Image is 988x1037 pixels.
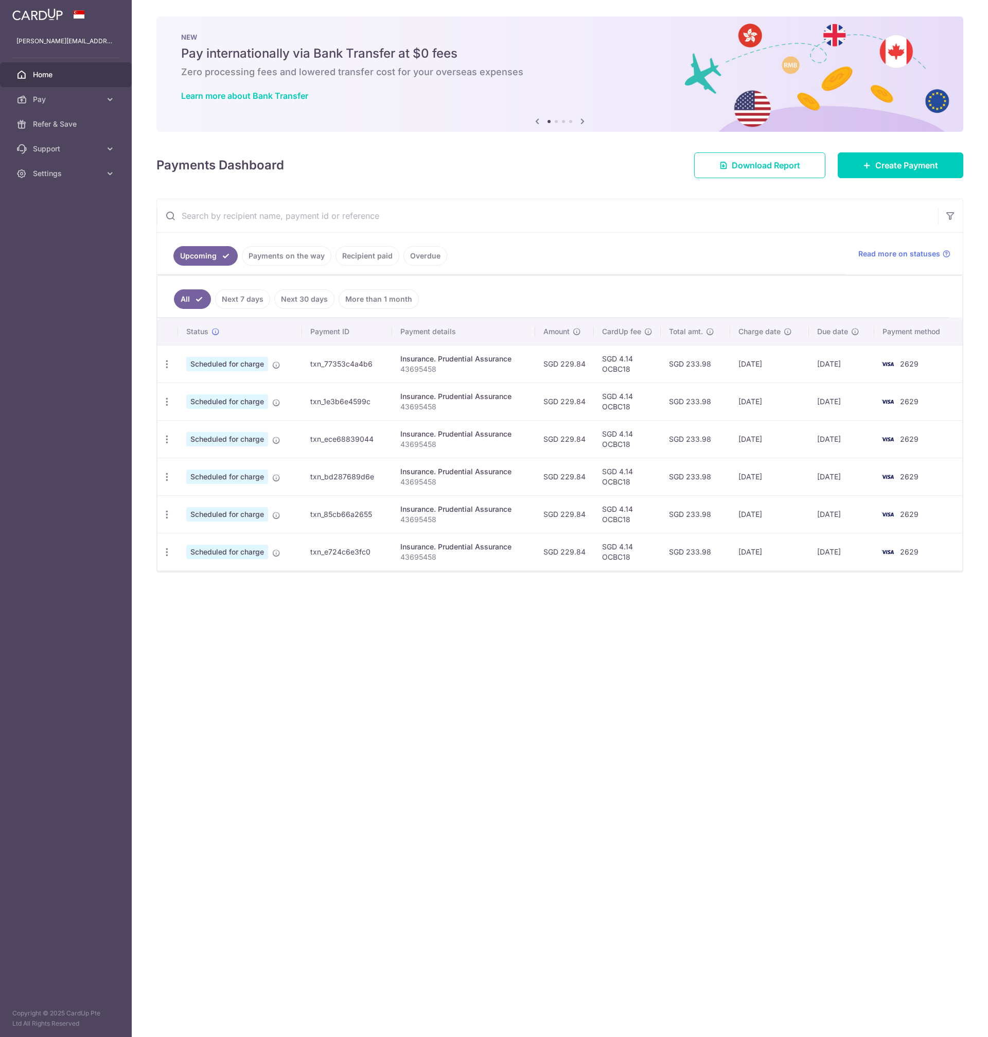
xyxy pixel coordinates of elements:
span: 2629 [900,435,919,443]
img: Bank Card [877,358,898,370]
td: SGD 229.84 [535,383,594,420]
td: SGD 229.84 [535,420,594,458]
a: Payments on the way [242,246,331,266]
h4: Payments Dashboard [156,156,284,175]
td: SGD 233.98 [661,345,730,383]
td: [DATE] [809,495,875,533]
td: SGD 233.98 [661,458,730,495]
td: SGD 233.98 [661,533,730,571]
td: [DATE] [809,383,875,420]
a: Next 7 days [215,289,270,309]
td: txn_1e3b6e4599c [302,383,392,420]
a: Upcoming [173,246,238,266]
a: Overdue [403,246,447,266]
div: Insurance. Prudential Assurance [400,542,527,552]
a: Read more on statuses [858,249,950,259]
td: txn_77353c4a4b6 [302,345,392,383]
a: More than 1 month [339,289,419,309]
span: Charge date [738,326,781,337]
td: SGD 4.14 OCBC18 [594,458,661,495]
span: Settings [33,168,101,179]
iframe: Opens a widget where you can find more information [922,1006,978,1032]
a: All [174,289,211,309]
span: Support [33,144,101,154]
a: Learn more about Bank Transfer [181,91,308,101]
p: 43695458 [400,402,527,412]
td: [DATE] [809,458,875,495]
div: Insurance. Prudential Assurance [400,466,527,477]
td: SGD 4.14 OCBC18 [594,495,661,533]
td: txn_85cb66a2655 [302,495,392,533]
th: Payment method [874,318,962,345]
td: SGD 4.14 OCBC18 [594,383,661,420]
span: 2629 [900,510,919,518]
td: SGD 4.14 OCBC18 [594,533,661,571]
img: Bank Card [877,471,898,483]
span: Scheduled for charge [186,394,268,409]
span: 2629 [900,359,919,368]
td: [DATE] [809,533,875,571]
td: [DATE] [730,495,809,533]
input: Search by recipient name, payment id or reference [157,199,938,232]
span: CardUp fee [602,326,641,337]
span: Due date [817,326,848,337]
span: Pay [33,94,101,105]
span: Refer & Save [33,119,101,129]
span: Create Payment [875,159,938,171]
td: [DATE] [809,420,875,458]
span: Download Report [732,159,800,171]
td: [DATE] [809,345,875,383]
span: Scheduled for charge [186,357,268,371]
td: SGD 233.98 [661,383,730,420]
img: Bank Card [877,508,898,521]
td: txn_e724c6e3fc0 [302,533,392,571]
div: Insurance. Prudential Assurance [400,504,527,514]
td: SGD 229.84 [535,458,594,495]
td: SGD 229.84 [535,345,594,383]
span: Status [186,326,208,337]
div: Insurance. Prudential Assurance [400,391,527,402]
p: 43695458 [400,477,527,487]
a: Next 30 days [274,289,334,309]
td: [DATE] [730,458,809,495]
div: Insurance. Prudential Assurance [400,354,527,364]
span: 2629 [900,472,919,481]
span: Scheduled for charge [186,545,268,559]
span: Home [33,70,101,80]
td: SGD 229.84 [535,495,594,533]
p: [PERSON_NAME][EMAIL_ADDRESS][DOMAIN_NAME] [16,36,115,46]
td: SGD 4.14 OCBC18 [594,420,661,458]
p: NEW [181,33,939,41]
span: 2629 [900,397,919,406]
span: Scheduled for charge [186,470,268,484]
a: Download Report [694,152,825,178]
span: Read more on statuses [858,249,940,259]
td: [DATE] [730,420,809,458]
a: Create Payment [838,152,963,178]
td: [DATE] [730,345,809,383]
p: 43695458 [400,364,527,374]
img: Bank Card [877,395,898,408]
span: Amount [543,326,570,337]
img: Bank Card [877,546,898,558]
p: 43695458 [400,514,527,525]
td: txn_ece68839044 [302,420,392,458]
td: [DATE] [730,383,809,420]
span: Total amt. [669,326,703,337]
td: SGD 4.14 OCBC18 [594,345,661,383]
h6: Zero processing fees and lowered transfer cost for your overseas expenses [181,66,939,78]
img: CardUp [12,8,63,21]
a: Recipient paid [336,246,399,266]
th: Payment details [392,318,535,345]
span: Scheduled for charge [186,507,268,522]
h5: Pay internationally via Bank Transfer at $0 fees [181,45,939,62]
td: SGD 229.84 [535,533,594,571]
th: Payment ID [302,318,392,345]
p: 43695458 [400,439,527,450]
td: [DATE] [730,533,809,571]
img: Bank transfer banner [156,16,963,132]
div: Insurance. Prudential Assurance [400,429,527,439]
td: SGD 233.98 [661,495,730,533]
td: txn_bd287689d6e [302,458,392,495]
span: 2629 [900,547,919,556]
